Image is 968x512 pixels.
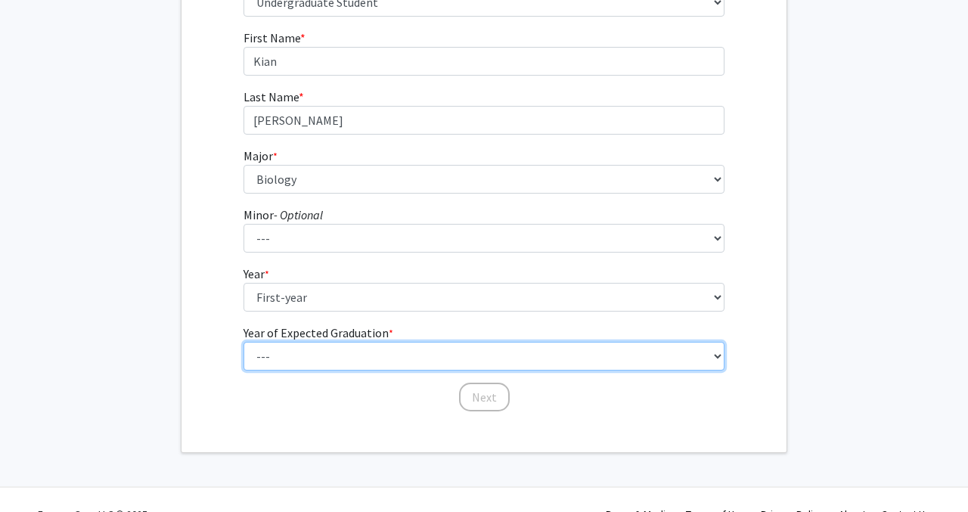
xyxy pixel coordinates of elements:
iframe: Chat [11,444,64,501]
label: Major [244,147,278,165]
label: Year of Expected Graduation [244,324,393,342]
label: Year [244,265,269,283]
i: - Optional [274,207,323,222]
span: First Name [244,30,300,45]
button: Next [459,383,510,411]
span: Last Name [244,89,299,104]
label: Minor [244,206,323,224]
